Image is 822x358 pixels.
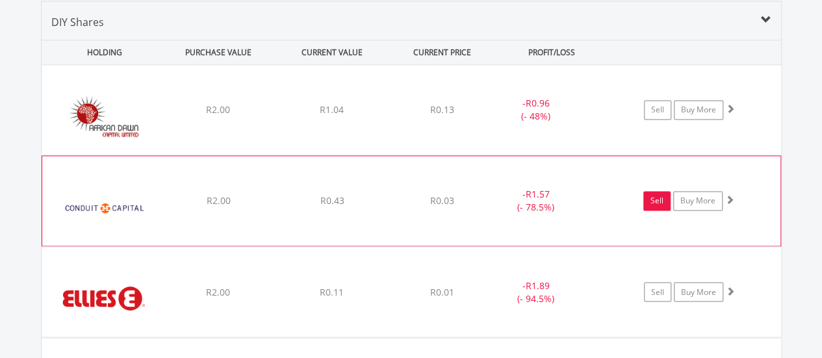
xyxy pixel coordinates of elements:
[320,285,344,298] span: R0.11
[163,40,274,64] div: PURCHASE VALUE
[320,194,344,207] span: R0.43
[42,40,161,64] div: HOLDING
[48,263,160,333] img: EQU.ZA.ELI.png
[487,97,585,123] div: - (- 48%)
[526,97,550,109] span: R0.96
[487,188,584,214] div: - (- 78.5%)
[487,279,585,305] div: - (- 94.5%)
[525,188,549,200] span: R1.57
[206,285,230,298] span: R2.00
[496,40,608,64] div: PROFIT/LOSS
[206,103,230,116] span: R2.00
[320,103,344,116] span: R1.04
[643,191,671,211] a: Sell
[206,194,230,207] span: R2.00
[674,100,723,120] a: Buy More
[48,81,160,151] img: EQU.ZA.ADW.png
[430,194,454,207] span: R0.03
[673,191,723,211] a: Buy More
[390,40,493,64] div: CURRENT PRICE
[51,15,104,29] span: DIY Shares
[277,40,388,64] div: CURRENT VALUE
[49,172,161,242] img: EQU.ZA.CND.png
[644,100,671,120] a: Sell
[430,103,454,116] span: R0.13
[430,285,454,298] span: R0.01
[526,279,550,291] span: R1.89
[674,282,723,301] a: Buy More
[644,282,671,301] a: Sell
